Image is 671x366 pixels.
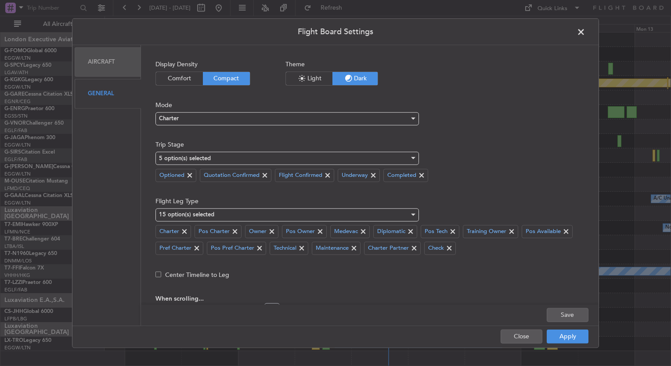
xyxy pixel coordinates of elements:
span: When scrolling... [155,294,584,304]
span: Trip Stage [155,140,584,149]
span: Medevac [334,227,358,236]
span: Training Owner [467,227,506,236]
span: Check [428,244,444,253]
span: Pos Charter [198,227,230,236]
button: Apply [547,329,588,343]
span: Pos Tech [425,227,447,236]
mat-select-trigger: 5 option(s) selected [159,156,211,161]
button: Save [547,308,588,322]
span: Maintenance [316,244,349,253]
span: Owner [249,227,267,236]
span: Quotation Confirmed [204,171,260,179]
span: Theme [285,60,378,69]
button: Comfort [156,72,203,85]
button: Dark [332,72,378,85]
div: General [75,79,141,108]
span: Pos Pref Charter [211,244,254,253]
span: Pref Charter [159,244,191,253]
span: Charter [159,227,179,236]
button: Close [501,329,542,343]
span: Charter [159,116,179,122]
span: Completed [387,171,416,179]
button: Compact [203,72,250,85]
header: Flight Board Settings [72,19,599,45]
span: Flight Leg Type [155,196,584,205]
span: Flight Confirmed [279,171,322,179]
span: Diplomatic [377,227,405,236]
span: Pos Available [526,227,561,236]
span: Mode [155,100,584,109]
span: Pos Owner [286,227,315,236]
span: Charter Partner [368,244,409,253]
span: Display Density [155,60,250,69]
mat-select-trigger: 15 option(s) selected [159,212,214,218]
span: Optioned [159,171,184,179]
div: Aircraft [75,47,141,77]
span: Underway [342,171,368,179]
button: Light [286,72,332,85]
label: Center Timeline to Leg [165,270,229,279]
span: Technical [274,244,296,253]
